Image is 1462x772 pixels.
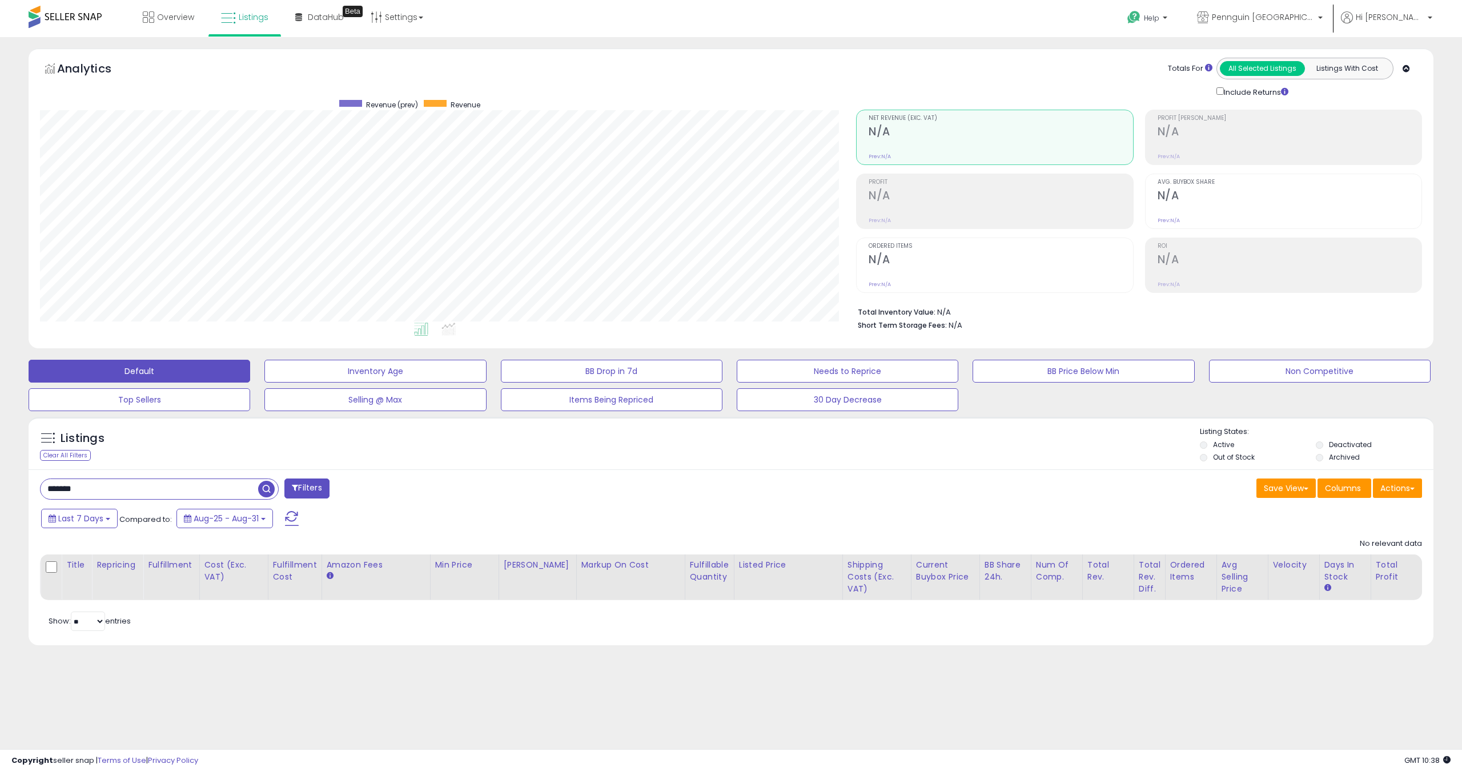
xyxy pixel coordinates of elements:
[1304,61,1389,76] button: Listings With Cost
[690,559,729,583] div: Fulfillable Quantity
[1324,583,1331,593] small: Days In Stock.
[504,559,572,571] div: [PERSON_NAME]
[451,100,480,110] span: Revenue
[1209,360,1431,383] button: Non Competitive
[1212,11,1315,23] span: Pennguin [GEOGRAPHIC_DATA]
[1036,559,1078,583] div: Num of Comp.
[1127,10,1141,25] i: Get Help
[858,304,1413,318] li: N/A
[949,320,962,331] span: N/A
[148,559,194,571] div: Fulfillment
[239,11,268,23] span: Listings
[308,11,344,23] span: DataHub
[1376,559,1417,583] div: Total Profit
[366,100,418,110] span: Revenue (prev)
[869,217,891,224] small: Prev: N/A
[737,388,958,411] button: 30 Day Decrease
[501,360,722,383] button: BB Drop in 7d
[1158,179,1421,186] span: Avg. Buybox Share
[1329,452,1360,462] label: Archived
[29,388,250,411] button: Top Sellers
[848,559,906,595] div: Shipping Costs (Exc. VAT)
[1144,13,1159,23] span: Help
[739,559,838,571] div: Listed Price
[1220,61,1305,76] button: All Selected Listings
[985,559,1026,583] div: BB Share 24h.
[1158,189,1421,204] h2: N/A
[869,189,1132,204] h2: N/A
[66,559,87,571] div: Title
[264,360,486,383] button: Inventory Age
[41,509,118,528] button: Last 7 Days
[58,513,103,524] span: Last 7 Days
[1118,2,1179,37] a: Help
[869,253,1132,268] h2: N/A
[737,360,958,383] button: Needs to Reprice
[581,559,680,571] div: Markup on Cost
[204,559,263,583] div: Cost (Exc. VAT)
[1158,125,1421,140] h2: N/A
[1213,440,1234,449] label: Active
[1158,243,1421,250] span: ROI
[1325,482,1361,494] span: Columns
[327,559,425,571] div: Amazon Fees
[869,125,1132,140] h2: N/A
[1318,479,1371,498] button: Columns
[1360,538,1422,549] div: No relevant data
[1222,559,1263,595] div: Avg Selling Price
[1170,559,1212,583] div: Ordered Items
[1273,559,1315,571] div: Velocity
[1158,281,1180,288] small: Prev: N/A
[1208,85,1302,98] div: Include Returns
[1158,153,1180,160] small: Prev: N/A
[327,571,334,581] small: Amazon Fees.
[869,153,891,160] small: Prev: N/A
[858,320,947,330] b: Short Term Storage Fees:
[869,179,1132,186] span: Profit
[273,559,317,583] div: Fulfillment Cost
[1373,479,1422,498] button: Actions
[869,243,1132,250] span: Ordered Items
[869,281,891,288] small: Prev: N/A
[176,509,273,528] button: Aug-25 - Aug-31
[343,6,363,17] div: Tooltip anchor
[157,11,194,23] span: Overview
[61,431,105,447] h5: Listings
[284,479,329,498] button: Filters
[119,514,172,525] span: Compared to:
[264,388,486,411] button: Selling @ Max
[1213,452,1255,462] label: Out of Stock
[57,61,134,79] h5: Analytics
[1087,559,1129,583] div: Total Rev.
[1139,559,1160,595] div: Total Rev. Diff.
[1200,427,1433,437] p: Listing States:
[1341,11,1432,37] a: Hi [PERSON_NAME]
[1356,11,1424,23] span: Hi [PERSON_NAME]
[869,115,1132,122] span: Net Revenue (Exc. VAT)
[1256,479,1316,498] button: Save View
[97,559,138,571] div: Repricing
[194,513,259,524] span: Aug-25 - Aug-31
[916,559,975,583] div: Current Buybox Price
[1158,115,1421,122] span: Profit [PERSON_NAME]
[858,307,935,317] b: Total Inventory Value:
[501,388,722,411] button: Items Being Repriced
[49,616,131,626] span: Show: entries
[973,360,1194,383] button: BB Price Below Min
[1324,559,1366,583] div: Days In Stock
[1158,217,1180,224] small: Prev: N/A
[576,554,685,600] th: The percentage added to the cost of goods (COGS) that forms the calculator for Min & Max prices.
[435,559,494,571] div: Min Price
[1158,253,1421,268] h2: N/A
[40,450,91,461] div: Clear All Filters
[1329,440,1372,449] label: Deactivated
[29,360,250,383] button: Default
[1168,63,1212,74] div: Totals For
